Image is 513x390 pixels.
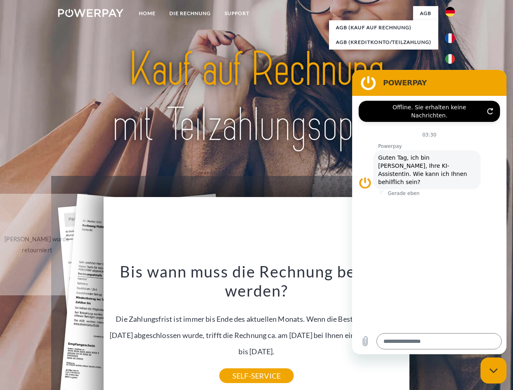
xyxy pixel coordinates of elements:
[352,70,507,354] iframe: Messaging-Fenster
[445,7,455,17] img: de
[58,9,123,17] img: logo-powerpay-white.svg
[445,54,455,64] img: it
[162,6,218,21] a: DIE RECHNUNG
[108,262,405,301] h3: Bis wann muss die Rechnung bezahlt werden?
[78,39,435,156] img: title-powerpay_de.svg
[329,20,438,35] a: AGB (Kauf auf Rechnung)
[413,6,438,21] a: agb
[481,357,507,383] iframe: Schaltfläche zum Öffnen des Messaging-Fensters; Konversation läuft
[108,262,405,376] div: Die Zahlungsfrist ist immer bis Ende des aktuellen Monats. Wenn die Bestellung z.B. am [DATE] abg...
[132,6,162,21] a: Home
[218,6,256,21] a: SUPPORT
[445,33,455,43] img: fr
[219,368,294,383] a: SELF-SERVICE
[329,35,438,50] a: AGB (Kreditkonto/Teilzahlung)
